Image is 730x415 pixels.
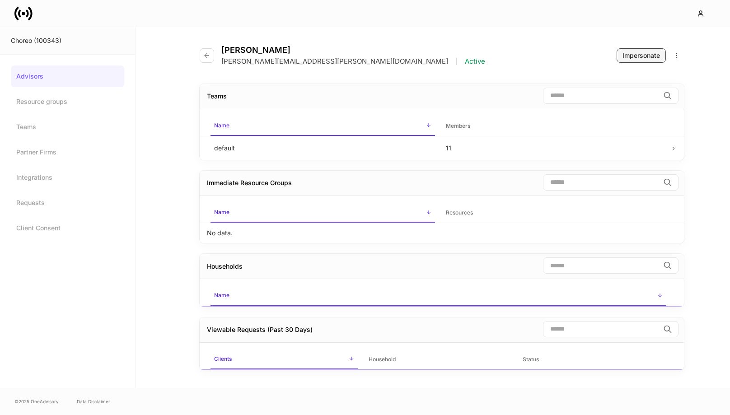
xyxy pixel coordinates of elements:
[211,203,435,223] span: Name
[11,116,124,138] a: Teams
[11,192,124,214] a: Requests
[11,167,124,188] a: Integrations
[211,286,666,306] span: Name
[211,117,435,136] span: Name
[519,350,666,369] span: Status
[523,355,539,364] h6: Status
[11,36,124,45] div: Choreo (100343)
[214,354,232,363] h6: Clients
[11,91,124,112] a: Resource groups
[207,228,233,238] p: No data.
[11,65,124,87] a: Advisors
[214,208,229,216] h6: Name
[446,121,470,130] h6: Members
[77,398,110,405] a: Data Disclaimer
[442,204,667,222] span: Resources
[221,45,485,55] h4: [PERSON_NAME]
[369,355,396,364] h6: Household
[221,57,448,66] p: [PERSON_NAME][EMAIL_ADDRESS][PERSON_NAME][DOMAIN_NAME]
[207,178,292,187] div: Immediate Resource Groups
[622,51,660,60] div: Impersonate
[617,48,666,63] button: Impersonate
[207,262,243,271] div: Households
[455,57,458,66] p: |
[11,217,124,239] a: Client Consent
[207,136,439,160] td: default
[446,208,473,217] h6: Resources
[365,350,512,369] span: Household
[207,92,227,101] div: Teams
[207,325,313,334] div: Viewable Requests (Past 30 Days)
[214,121,229,130] h6: Name
[442,117,667,135] span: Members
[439,136,670,160] td: 11
[214,291,229,299] h6: Name
[14,398,59,405] span: © 2025 OneAdvisory
[11,141,124,163] a: Partner Firms
[465,57,485,66] p: Active
[211,350,358,369] span: Clients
